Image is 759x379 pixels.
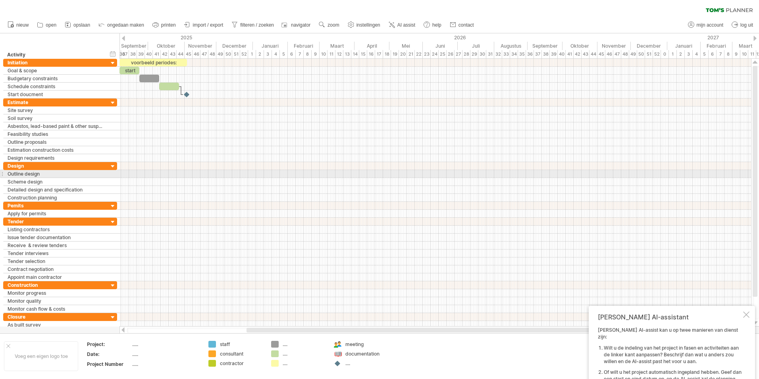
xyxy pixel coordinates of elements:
div: Closure [8,313,104,321]
div: Juni 2026 [423,42,458,50]
div: Outline design [8,170,104,178]
div: 38 [542,50,550,58]
div: start [119,67,139,74]
div: Outline proposals [8,138,104,146]
div: Monitor cash flow & costs [8,305,104,313]
div: November 2026 [597,42,631,50]
div: Construction planning [8,194,104,201]
div: Maart 2026 [320,42,354,50]
a: navigator [280,20,313,30]
div: 3 [264,50,272,58]
div: 49 [216,50,224,58]
span: open [46,22,56,28]
div: December 2026 [631,42,667,50]
a: import / export [182,20,226,30]
a: log uit [730,20,755,30]
div: 24 [431,50,439,58]
div: 8 [724,50,732,58]
div: 18 [383,50,391,58]
div: 37 [534,50,542,58]
div: 33 [502,50,510,58]
div: 49 [629,50,637,58]
a: mijn account [686,20,726,30]
div: Start doucment [8,91,104,98]
div: Asbestos, lead-based paint & other suspect materials [8,122,104,130]
div: 11 [748,50,756,58]
div: 27 [455,50,462,58]
div: 10 [740,50,748,58]
a: filteren / zoeken [229,20,276,30]
div: 52 [240,50,248,58]
div: Juli 2026 [458,42,494,50]
div: 40 [558,50,566,58]
div: Apply for permits [8,210,104,217]
a: printen [150,20,178,30]
div: ..... [132,341,199,348]
div: 22 [415,50,423,58]
div: voorbeeld periodes: [119,59,187,66]
a: AI assist [387,20,418,30]
div: November 2025 [185,42,216,50]
div: 15 [359,50,367,58]
div: December 2025 [216,42,253,50]
div: meeting [345,341,389,348]
a: open [35,20,59,30]
div: [PERSON_NAME] AI-assistant [598,313,742,321]
div: Januari 2026 [253,42,288,50]
div: 41 [153,50,161,58]
div: April 2026 [354,42,389,50]
div: Tender interviews [8,249,104,257]
a: help [422,20,444,30]
div: Oktober 2026 [563,42,597,50]
div: 43 [169,50,177,58]
div: Tender selection [8,257,104,265]
div: .... [345,360,389,367]
div: 32 [494,50,502,58]
span: help [432,22,441,28]
div: 42 [574,50,582,58]
div: Issue tender documentation [8,234,104,241]
div: Monitor progress [8,289,104,297]
div: Contract negotiation [8,265,104,273]
span: ongedaan maken [107,22,144,28]
div: 16 [367,50,375,58]
a: zoom [317,20,341,30]
span: opslaan [73,22,90,28]
a: opslaan [63,20,92,30]
div: 17 [375,50,383,58]
div: 19 [391,50,399,58]
div: Estimation construction costs [8,146,104,154]
li: Wilt u de indeling van het project in fasen en activiteiten aan de linker kant aanpassen? Beschri... [604,345,742,365]
div: 48 [208,50,216,58]
div: Augustus 2026 [494,42,528,50]
div: 14 [351,50,359,58]
div: 39 [550,50,558,58]
div: Oktober 2025 [148,42,185,50]
div: ..... [132,351,199,358]
div: .... [283,350,326,357]
div: 46 [193,50,200,58]
div: Site survey [8,106,104,114]
div: staff [220,341,263,348]
div: 23 [423,50,431,58]
div: 20 [399,50,407,58]
div: 5 [280,50,288,58]
div: 11 [327,50,335,58]
span: printen [161,22,176,28]
div: Construction [8,281,104,289]
div: 50 [224,50,232,58]
div: 44 [177,50,185,58]
a: contact [448,20,476,30]
div: 51 [645,50,653,58]
div: .... [283,341,326,348]
div: 37 [121,50,129,58]
div: 7 [717,50,724,58]
div: 13 [343,50,351,58]
div: Initiation [8,59,104,66]
div: Listing contractors [8,226,104,233]
div: 2026 [253,33,667,42]
div: Activity [7,51,104,59]
div: Soil survey [8,114,104,122]
div: 34 [510,50,518,58]
span: instellingen [356,22,380,28]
